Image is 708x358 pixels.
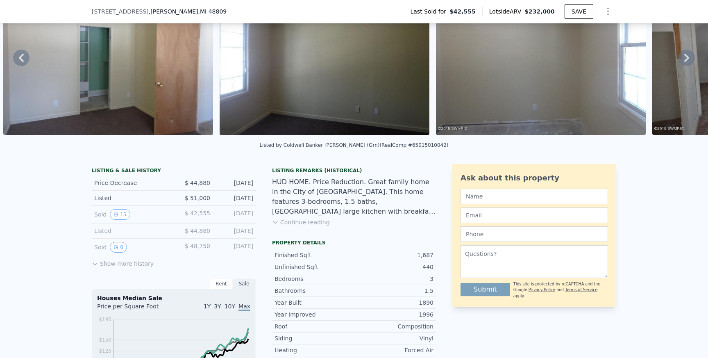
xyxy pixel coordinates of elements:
div: LISTING & SALE HISTORY [92,167,256,176]
div: 1890 [354,299,433,307]
button: Submit [461,283,510,296]
button: Continue reading [272,218,330,226]
tspan: $125 [99,348,111,354]
button: View historical data [110,209,130,220]
input: Name [461,189,608,204]
span: Max [238,303,250,311]
div: Bathrooms [275,287,354,295]
input: Email [461,208,608,223]
button: Show Options [600,3,616,20]
div: 1,687 [354,251,433,259]
div: Sold [94,209,167,220]
div: Bedrooms [275,275,354,283]
tspan: $150 [99,337,111,343]
div: Roof [275,322,354,331]
span: 1Y [204,303,211,310]
div: Year Improved [275,310,354,319]
button: Show more history [92,256,154,268]
a: Terms of Service [565,287,597,292]
div: [DATE] [217,242,253,253]
div: [DATE] [217,227,253,235]
div: Sale [233,278,256,289]
div: 1.5 [354,287,433,295]
span: 10Y [225,303,235,310]
div: Price Decrease [94,179,167,187]
button: View historical data [110,242,127,253]
div: Rent [210,278,233,289]
div: Listed [94,227,167,235]
div: This site is protected by reCAPTCHA and the Google and apply. [513,281,608,299]
span: $ 44,880 [185,180,210,186]
span: Last Sold for [410,7,449,16]
div: Forced Air [354,346,433,354]
span: $ 42,555 [185,210,210,217]
input: Phone [461,226,608,242]
div: Vinyl [354,334,433,342]
a: Privacy Policy [529,287,555,292]
div: Price per Square Foot [97,302,174,315]
span: $ 48,750 [185,243,210,249]
span: $42,555 [449,7,476,16]
span: 3Y [214,303,221,310]
span: $ 51,000 [185,195,210,201]
div: Ask about this property [461,172,608,184]
div: Heating [275,346,354,354]
div: Year Built [275,299,354,307]
span: , MI 48809 [198,8,227,15]
div: [DATE] [217,194,253,202]
div: Houses Median Sale [97,294,250,302]
button: SAVE [565,4,593,19]
div: Listing Remarks (Historical) [272,167,436,174]
div: Property details [272,239,436,246]
div: Composition [354,322,433,331]
div: Sold [94,242,167,253]
div: Siding [275,334,354,342]
div: Unfinished Sqft [275,263,354,271]
div: Listed [94,194,167,202]
span: , [PERSON_NAME] [149,7,227,16]
span: [STREET_ADDRESS] [92,7,149,16]
span: $232,000 [524,8,555,15]
div: [DATE] [217,209,253,220]
tspan: $195 [99,317,111,322]
div: 440 [354,263,433,271]
div: 1996 [354,310,433,319]
div: [DATE] [217,179,253,187]
div: HUD HOME. Price Reduction. Great family home in the City of [GEOGRAPHIC_DATA]. This home features... [272,177,436,217]
span: Lotside ARV [489,7,524,16]
span: $ 44,880 [185,228,210,234]
div: Finished Sqft [275,251,354,259]
div: Listed by Coldwell Banker [PERSON_NAME] (Grn) (RealComp #65015010042) [259,142,448,148]
div: 3 [354,275,433,283]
